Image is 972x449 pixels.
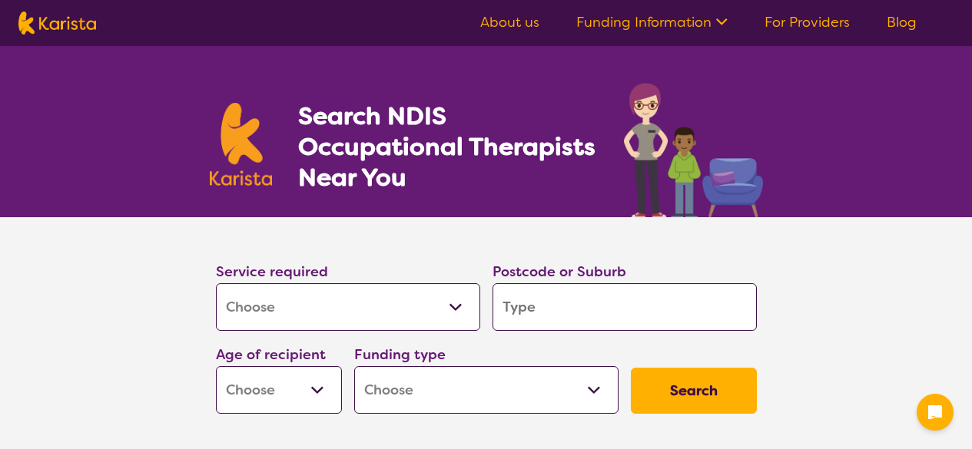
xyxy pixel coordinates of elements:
[493,283,757,331] input: Type
[480,13,539,31] a: About us
[354,345,446,364] label: Funding type
[210,103,273,186] img: Karista logo
[298,101,597,193] h1: Search NDIS Occupational Therapists Near You
[18,12,96,35] img: Karista logo
[887,13,917,31] a: Blog
[493,262,626,281] label: Postcode or Suburb
[216,262,328,281] label: Service required
[765,13,850,31] a: For Providers
[216,345,326,364] label: Age of recipient
[576,13,728,31] a: Funding Information
[631,368,757,414] button: Search
[624,83,763,217] img: occupational-therapy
